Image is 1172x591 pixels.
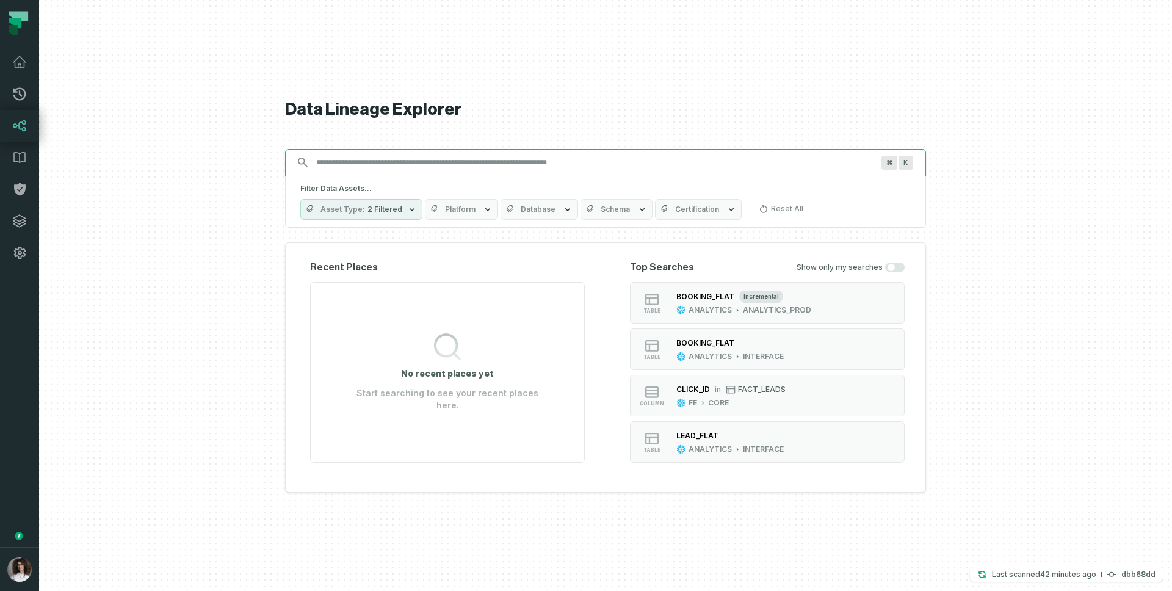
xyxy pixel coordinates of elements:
[970,567,1163,582] button: Last scanned[DATE] 12:37:27 PMdbb68dd
[1121,571,1156,578] h4: dbb68dd
[1040,570,1096,579] relative-time: Aug 25, 2025, 12:37 PM GMT+3
[881,156,897,170] span: Press ⌘ + K to focus the search bar
[992,568,1096,581] p: Last scanned
[899,156,913,170] span: Press ⌘ + K to focus the search bar
[7,557,32,582] img: avatar of Aluma Gelbard
[285,99,926,120] h1: Data Lineage Explorer
[13,531,24,542] div: Tooltip anchor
